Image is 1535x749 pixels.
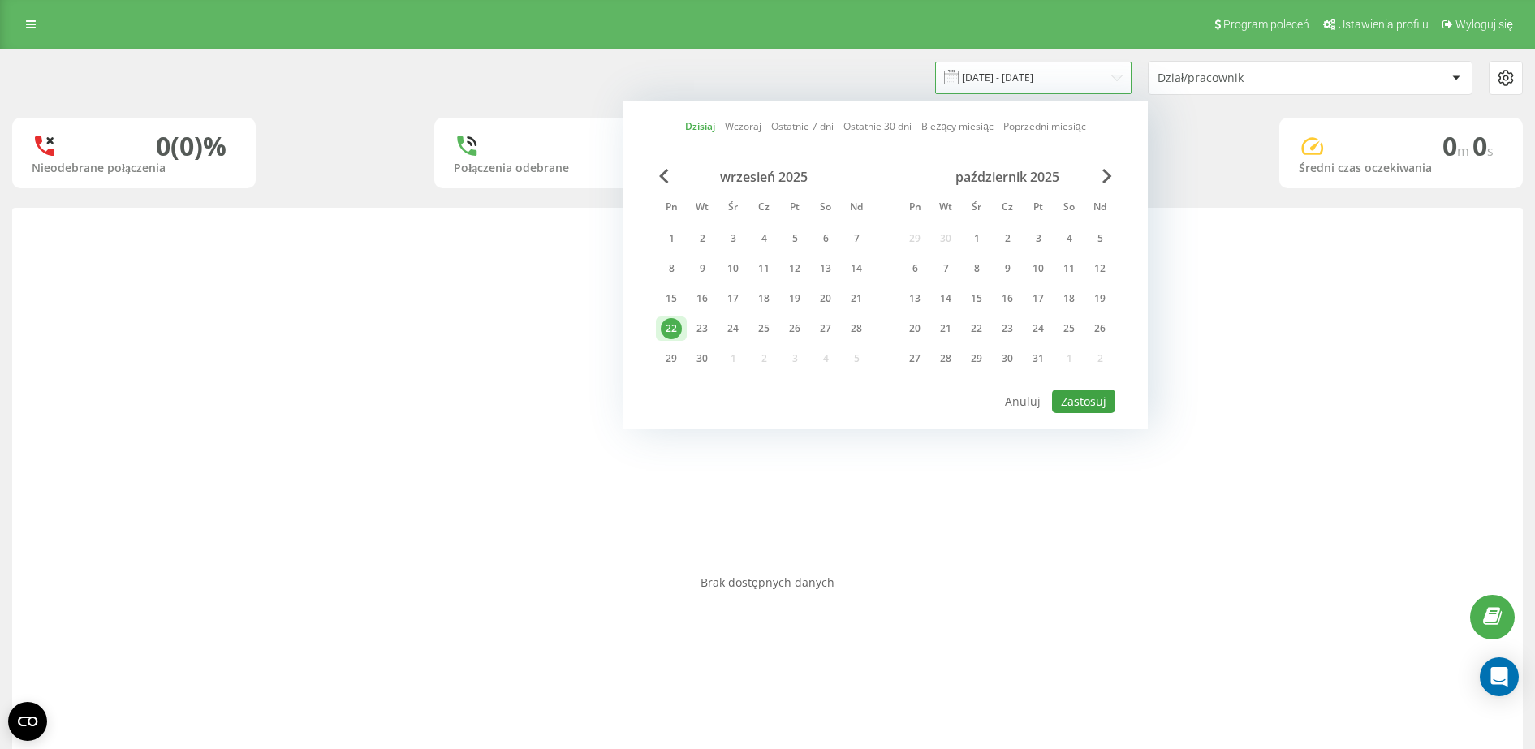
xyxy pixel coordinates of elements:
div: 24 [1028,318,1049,339]
span: 0 [1472,128,1494,163]
abbr: piątek [783,196,807,221]
div: 15 [661,288,682,309]
div: pt 3 paź 2025 [1023,226,1054,251]
div: sob 11 paź 2025 [1054,256,1084,281]
div: 27 [815,318,836,339]
div: 4 [1059,228,1080,249]
div: 29 [661,348,682,369]
div: ndz 14 wrz 2025 [841,256,872,281]
div: 15 [966,288,987,309]
div: 11 [753,258,774,279]
div: śr 15 paź 2025 [961,286,992,311]
div: 5 [784,228,805,249]
abbr: wtorek [690,196,714,221]
span: Ustawienia profilu [1338,18,1429,31]
div: 19 [784,288,805,309]
div: 20 [904,318,925,339]
div: 17 [722,288,744,309]
div: pt 17 paź 2025 [1023,286,1054,311]
div: 4 [753,228,774,249]
div: 2 [692,228,713,249]
div: 9 [692,258,713,279]
div: 11 [1059,258,1080,279]
div: śr 29 paź 2025 [961,347,992,371]
div: 14 [846,258,867,279]
div: śr 17 wrz 2025 [718,286,748,311]
a: Bieżący miesiąc [921,118,993,134]
span: Wyloguj się [1455,18,1513,31]
div: 3 [722,228,744,249]
div: 13 [815,258,836,279]
div: 22 [661,318,682,339]
div: czw 23 paź 2025 [992,316,1023,341]
div: 3 [1028,228,1049,249]
a: Wczoraj [725,118,761,134]
div: pon 22 wrz 2025 [656,316,687,341]
span: Program poleceń [1223,18,1309,31]
div: 7 [935,258,956,279]
div: pt 31 paź 2025 [1023,347,1054,371]
div: 6 [904,258,925,279]
div: sob 4 paź 2025 [1054,226,1084,251]
abbr: poniedziałek [659,196,683,221]
div: pon 1 wrz 2025 [656,226,687,251]
abbr: piątek [1026,196,1050,221]
div: ndz 26 paź 2025 [1084,316,1115,341]
div: czw 11 wrz 2025 [748,256,779,281]
div: 10 [722,258,744,279]
div: wt 21 paź 2025 [930,316,961,341]
div: 9 [997,258,1018,279]
div: 23 [997,318,1018,339]
div: pon 8 wrz 2025 [656,256,687,281]
div: 10 [1028,258,1049,279]
button: Open CMP widget [8,702,47,741]
abbr: niedziela [844,196,869,221]
div: ndz 28 wrz 2025 [841,316,872,341]
div: 26 [784,318,805,339]
div: Połączenia odebrane [454,161,658,175]
div: czw 2 paź 2025 [992,226,1023,251]
div: Open Intercom Messenger [1480,657,1519,696]
div: pt 24 paź 2025 [1023,316,1054,341]
div: 30 [692,348,713,369]
div: sob 13 wrz 2025 [810,256,841,281]
div: śr 10 wrz 2025 [718,256,748,281]
abbr: czwartek [995,196,1020,221]
span: m [1457,142,1472,160]
div: pt 26 wrz 2025 [779,316,810,341]
div: 8 [966,258,987,279]
span: Next Month [1102,169,1112,183]
div: czw 30 paź 2025 [992,347,1023,371]
div: 1 [966,228,987,249]
div: 16 [692,288,713,309]
div: 0 (0)% [156,131,226,161]
a: Ostatnie 30 dni [843,118,912,134]
div: 28 [846,318,867,339]
div: śr 22 paź 2025 [961,316,992,341]
div: pon 20 paź 2025 [899,316,930,341]
div: pon 29 wrz 2025 [656,347,687,371]
div: 30 [997,348,1018,369]
div: 6 [815,228,836,249]
div: sob 20 wrz 2025 [810,286,841,311]
div: 1 [661,228,682,249]
div: 17 [1028,288,1049,309]
div: 29 [966,348,987,369]
div: październik 2025 [899,169,1115,185]
div: śr 3 wrz 2025 [718,226,748,251]
div: 7 [846,228,867,249]
button: Zastosuj [1052,390,1115,413]
div: ndz 21 wrz 2025 [841,286,872,311]
div: śr 24 wrz 2025 [718,316,748,341]
abbr: czwartek [752,196,776,221]
div: 25 [1059,318,1080,339]
abbr: środa [964,196,989,221]
div: sob 18 paź 2025 [1054,286,1084,311]
abbr: sobota [1057,196,1081,221]
div: śr 1 paź 2025 [961,226,992,251]
div: wt 7 paź 2025 [930,256,961,281]
div: wt 30 wrz 2025 [687,347,718,371]
div: 18 [1059,288,1080,309]
abbr: środa [721,196,745,221]
div: sob 6 wrz 2025 [810,226,841,251]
